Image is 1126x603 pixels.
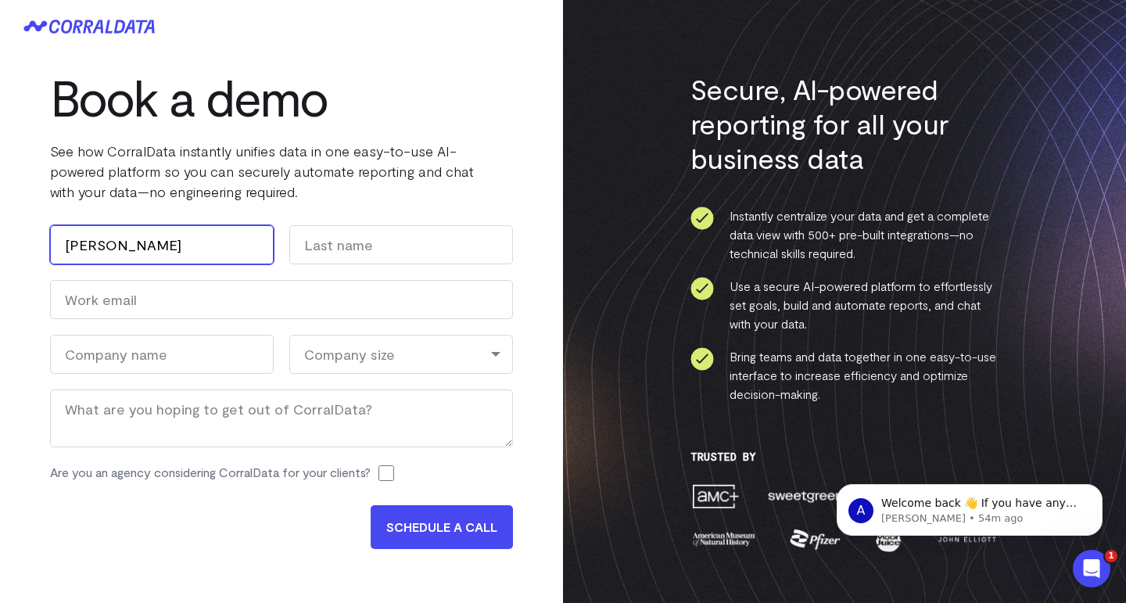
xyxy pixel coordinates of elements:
[813,451,1126,561] iframe: Intercom notifications message
[371,505,513,549] input: SCHEDULE A CALL
[690,347,999,404] li: Bring teams and data together in one easy-to-use interface to increase efficiency and optimize de...
[50,280,513,319] input: Work email
[50,225,274,264] input: First name
[50,69,513,125] h1: Book a demo
[1105,550,1117,562] span: 1
[289,335,513,374] div: Company size
[690,277,999,333] li: Use a secure AI-powered platform to effortlessly set goals, build and automate reports, and chat ...
[50,141,513,202] p: See how CorralData instantly unifies data in one easy-to-use AI-powered platform so you can secur...
[1073,550,1110,587] iframe: Intercom live chat
[690,72,999,175] h3: Secure, AI-powered reporting for all your business data
[50,335,274,374] input: Company name
[690,206,999,263] li: Instantly centralize your data and get a complete data view with 500+ pre-built integrations—no t...
[50,463,371,482] label: Are you an agency considering CorralData for your clients?
[690,450,999,463] h3: Trusted By
[289,225,513,264] input: Last name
